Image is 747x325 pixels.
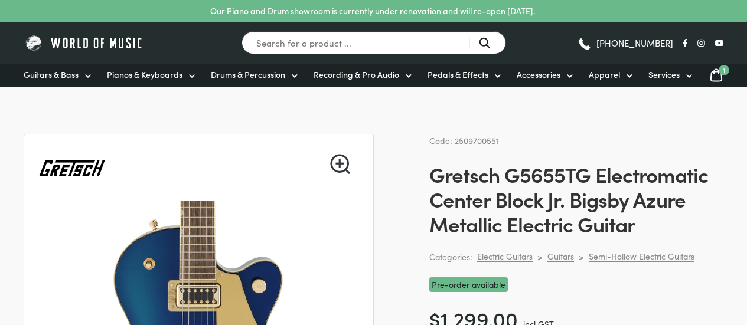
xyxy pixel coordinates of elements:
span: Recording & Pro Audio [314,68,399,81]
iframe: Chat with our support team [576,195,747,325]
a: View full-screen image gallery [330,154,350,174]
img: Gretsch [38,134,106,202]
span: Pianos & Keyboards [107,68,182,81]
span: Pre-order available [429,277,508,292]
span: Drums & Percussion [211,68,285,81]
span: Services [648,68,680,81]
div: > [537,251,543,262]
span: Apparel [589,68,620,81]
p: Our Piano and Drum showroom is currently under renovation and will re-open [DATE]. [210,5,535,17]
input: Search for a product ... [242,31,506,54]
a: Electric Guitars [477,251,533,262]
span: Pedals & Effects [428,68,488,81]
a: Guitars [547,251,574,262]
h1: Gretsch G5655TG Electromatic Center Block Jr. Bigsby Azure Metallic Electric Guitar [429,162,723,236]
span: Categories: [429,250,472,264]
span: Accessories [517,68,560,81]
span: [PHONE_NUMBER] [596,38,673,47]
a: [PHONE_NUMBER] [577,34,673,52]
span: 1 [719,65,729,75]
img: World of Music [24,34,145,52]
span: Guitars & Bass [24,68,79,81]
span: Code: 2509700551 [429,134,499,146]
